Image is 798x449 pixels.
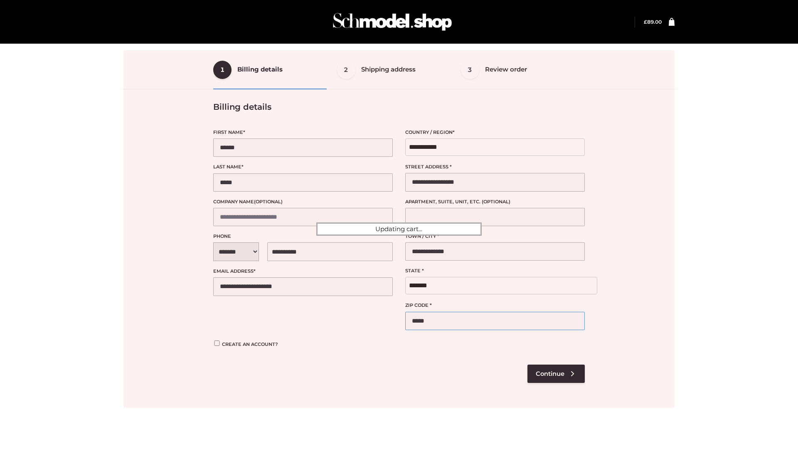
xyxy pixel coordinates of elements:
span: £ [644,19,647,25]
img: Schmodel Admin 964 [330,5,455,38]
bdi: 89.00 [644,19,662,25]
a: £89.00 [644,19,662,25]
div: Updating cart... [316,222,482,236]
